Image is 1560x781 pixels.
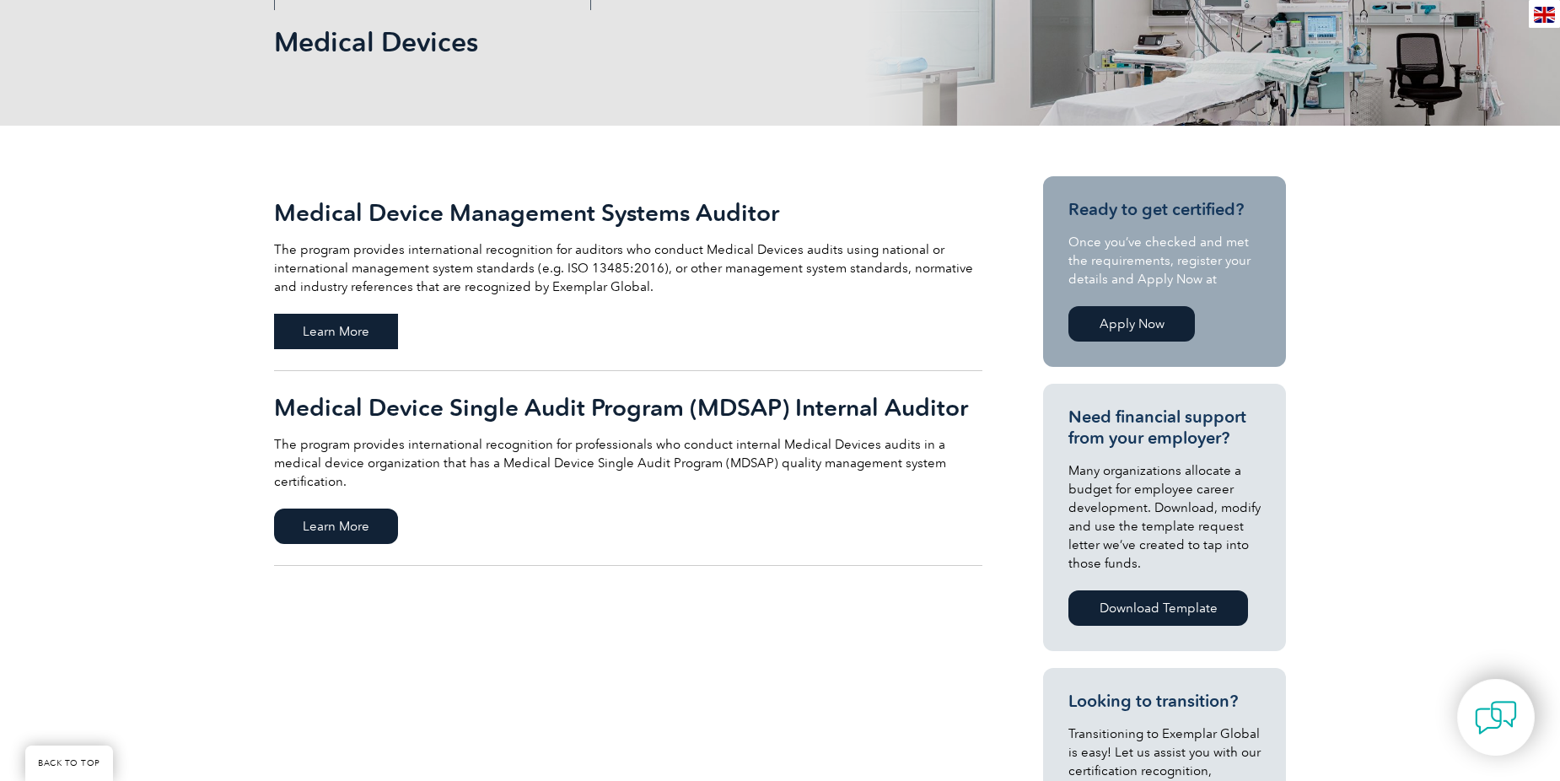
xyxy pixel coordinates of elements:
h3: Ready to get certified? [1068,199,1261,220]
a: BACK TO TOP [25,746,113,781]
a: Apply Now [1068,306,1195,342]
h2: Medical Device Single Audit Program (MDSAP) Internal Auditor [274,394,982,421]
p: The program provides international recognition for auditors who conduct Medical Devices audits us... [274,240,982,296]
p: Many organizations allocate a budget for employee career development. Download, modify and use th... [1068,461,1261,573]
img: contact-chat.png [1475,697,1517,739]
h2: Medical Device Management Systems Auditor [274,199,982,226]
span: Learn More [274,509,398,544]
h3: Need financial support from your employer? [1068,407,1261,449]
h3: Looking to transition? [1068,691,1261,712]
p: The program provides international recognition for professionals who conduct internal Medical Dev... [274,435,982,491]
p: Once you’ve checked and met the requirements, register your details and Apply Now at [1068,233,1261,288]
span: Learn More [274,314,398,349]
a: Download Template [1068,590,1248,626]
a: Medical Device Single Audit Program (MDSAP) Internal Auditor The program provides international r... [274,371,982,566]
img: en [1534,7,1555,23]
a: Medical Device Management Systems Auditor The program provides international recognition for audi... [274,176,982,371]
h1: Medical Devices [274,25,922,58]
